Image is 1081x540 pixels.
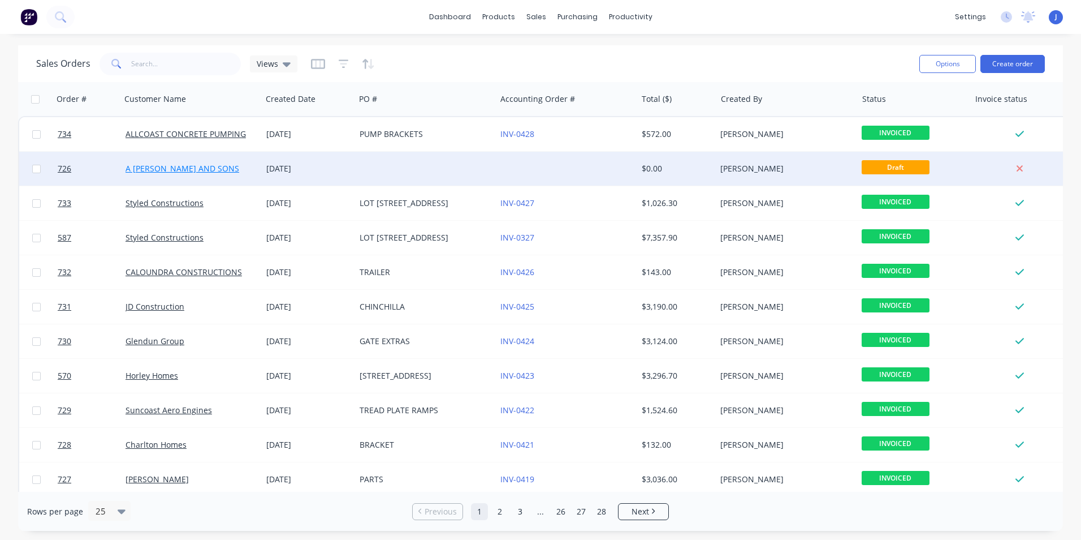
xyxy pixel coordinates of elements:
a: [PERSON_NAME] [126,474,189,485]
span: INVOICED [862,126,929,140]
a: Suncoast Aero Engines [126,405,212,415]
a: Previous page [413,506,462,517]
div: [DATE] [266,232,351,243]
div: [DATE] [266,370,351,382]
div: $3,296.70 [642,370,708,382]
a: 729 [58,393,126,427]
div: Created By [721,93,762,105]
div: [PERSON_NAME] [720,474,846,485]
span: Draft [862,160,929,174]
div: Status [862,93,886,105]
a: Page 26 [552,503,569,520]
a: Glendun Group [126,336,184,346]
a: Page 28 [593,503,610,520]
a: Charlton Homes [126,439,187,450]
div: [DATE] [266,163,351,174]
a: 726 [58,152,126,186]
span: 727 [58,474,71,485]
div: settings [949,8,992,25]
a: INV-0428 [500,128,534,139]
a: INV-0426 [500,267,534,277]
div: $7,357.90 [642,232,708,243]
div: [DATE] [266,198,351,209]
div: $0.00 [642,163,708,174]
a: INV-0422 [500,405,534,415]
div: [DATE] [266,128,351,140]
div: sales [521,8,552,25]
div: TREAD PLATE RAMPS [360,405,485,416]
a: 727 [58,462,126,496]
span: 733 [58,198,71,209]
span: Rows per page [27,506,83,517]
span: 730 [58,336,71,347]
div: Customer Name [124,93,186,105]
span: INVOICED [862,367,929,382]
a: Page 1 is your current page [471,503,488,520]
div: [PERSON_NAME] [720,336,846,347]
a: INV-0424 [500,336,534,346]
div: [DATE] [266,439,351,451]
span: INVOICED [862,436,929,451]
span: J [1055,12,1057,22]
span: INVOICED [862,402,929,416]
a: 731 [58,290,126,324]
div: Created Date [266,93,315,105]
a: 734 [58,117,126,151]
span: 728 [58,439,71,451]
a: INV-0425 [500,301,534,312]
span: 587 [58,232,71,243]
a: Styled Constructions [126,198,204,208]
span: 726 [58,163,71,174]
h1: Sales Orders [36,58,90,69]
div: purchasing [552,8,603,25]
img: Factory [20,8,37,25]
div: LOT [STREET_ADDRESS] [360,198,485,209]
button: Create order [980,55,1045,73]
a: Horley Homes [126,370,178,381]
a: INV-0427 [500,198,534,208]
div: [DATE] [266,301,351,312]
button: Options [919,55,976,73]
span: 570 [58,370,71,382]
div: [DATE] [266,267,351,278]
div: [PERSON_NAME] [720,267,846,278]
ul: Pagination [408,503,673,520]
a: ALLCOAST CONCRETE PUMPING [126,128,246,139]
div: $132.00 [642,439,708,451]
a: 728 [58,428,126,462]
span: INVOICED [862,195,929,209]
a: INV-0327 [500,232,534,243]
div: [PERSON_NAME] [720,232,846,243]
span: INVOICED [862,471,929,485]
div: [PERSON_NAME] [720,198,846,209]
div: productivity [603,8,658,25]
div: [DATE] [266,474,351,485]
div: $143.00 [642,267,708,278]
span: 731 [58,301,71,312]
a: A [PERSON_NAME] AND SONS [126,163,239,174]
div: Order # [57,93,87,105]
a: Next page [619,506,668,517]
div: Invoice status [975,93,1027,105]
a: INV-0423 [500,370,534,381]
div: [PERSON_NAME] [720,128,846,140]
div: Total ($) [642,93,672,105]
div: [PERSON_NAME] [720,301,846,312]
a: INV-0419 [500,474,534,485]
a: 733 [58,186,126,220]
a: dashboard [423,8,477,25]
div: $3,036.00 [642,474,708,485]
span: 734 [58,128,71,140]
span: INVOICED [862,264,929,278]
a: 732 [58,255,126,289]
div: [DATE] [266,336,351,347]
a: Page 27 [573,503,590,520]
a: Page 3 [512,503,529,520]
a: Styled Constructions [126,232,204,243]
div: [PERSON_NAME] [720,405,846,416]
span: INVOICED [862,333,929,347]
div: BRACKET [360,439,485,451]
span: Previous [425,506,457,517]
div: PUMP BRACKETS [360,128,485,140]
a: Page 2 [491,503,508,520]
